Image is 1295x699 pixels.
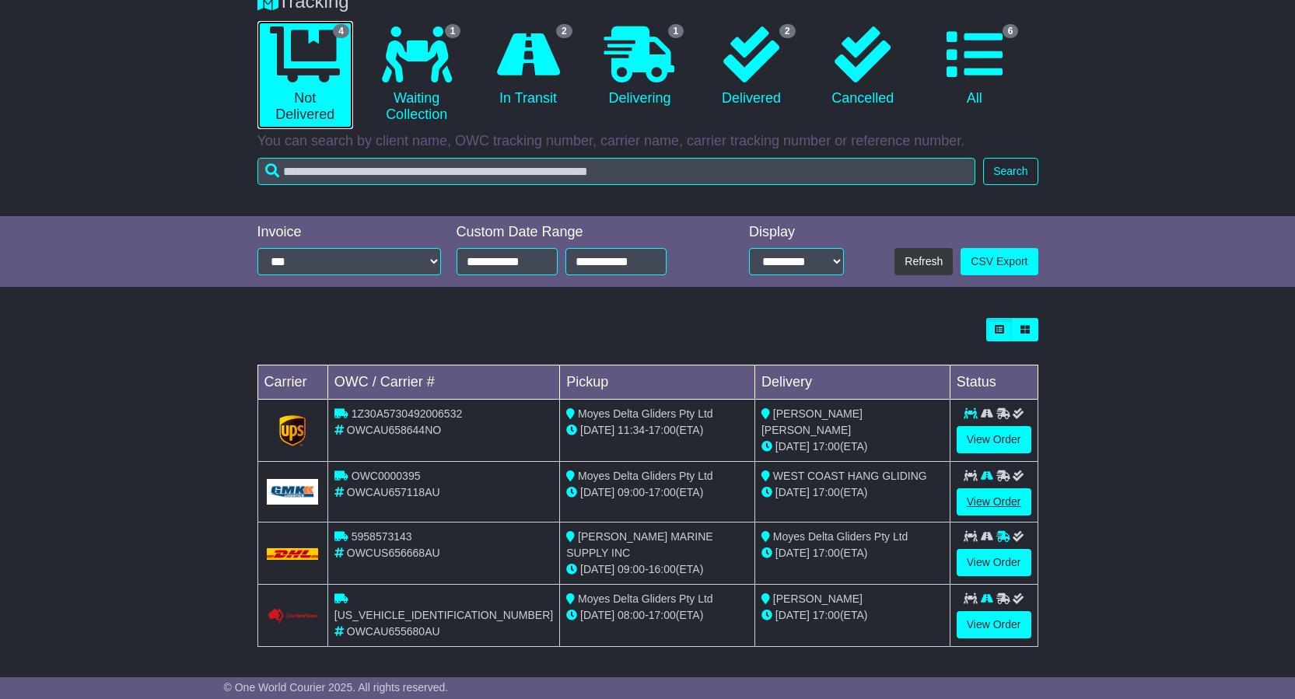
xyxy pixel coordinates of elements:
[480,21,576,113] a: 2 In Transit
[761,545,943,561] div: (ETA)
[352,530,412,543] span: 5958573143
[347,486,440,498] span: OWCAU657118AU
[749,224,844,241] div: Display
[566,530,712,559] span: [PERSON_NAME] MARINE SUPPLY INC
[983,158,1038,185] button: Search
[649,486,676,498] span: 17:00
[773,530,908,543] span: Moyes Delta Gliders Pty Ltd
[618,609,645,621] span: 08:00
[257,365,327,400] td: Carrier
[347,625,440,638] span: OWCAU655680AU
[815,21,911,113] a: Cancelled
[580,563,614,575] span: [DATE]
[352,407,462,420] span: 1Z30A5730492006532
[267,608,318,624] img: Couriers_Please.png
[813,486,840,498] span: 17:00
[775,486,810,498] span: [DATE]
[754,365,950,400] td: Delivery
[566,561,748,578] div: - (ETA)
[618,424,645,436] span: 11:34
[257,224,441,241] div: Invoice
[773,592,863,605] span: [PERSON_NAME]
[779,24,796,38] span: 2
[649,563,676,575] span: 16:00
[566,422,748,439] div: - (ETA)
[267,548,318,560] img: DHL.png
[761,439,943,455] div: (ETA)
[957,549,1031,576] a: View Order
[761,484,943,501] div: (ETA)
[592,21,688,113] a: 1 Delivering
[668,24,684,38] span: 1
[957,488,1031,516] a: View Order
[961,248,1038,275] a: CSV Export
[566,484,748,501] div: - (ETA)
[327,365,559,400] td: OWC / Carrier #
[578,592,713,605] span: Moyes Delta Gliders Pty Ltd
[369,21,464,129] a: 1 Waiting Collection
[580,609,614,621] span: [DATE]
[649,424,676,436] span: 17:00
[761,407,863,436] span: [PERSON_NAME] [PERSON_NAME]
[1003,24,1019,38] span: 6
[352,470,421,482] span: OWC0000395
[926,21,1022,113] a: 6 All
[566,607,748,624] div: - (ETA)
[894,248,953,275] button: Refresh
[279,415,306,446] img: GetCarrierServiceLogo
[773,470,927,482] span: WEST COAST HANG GLIDING
[813,609,840,621] span: 17:00
[580,424,614,436] span: [DATE]
[775,547,810,559] span: [DATE]
[347,424,441,436] span: OWCAU658644NO
[347,547,440,559] span: OWCUS656668AU
[813,547,840,559] span: 17:00
[703,21,799,113] a: 2 Delivered
[224,681,449,694] span: © One World Courier 2025. All rights reserved.
[333,24,349,38] span: 4
[560,365,755,400] td: Pickup
[445,24,461,38] span: 1
[950,365,1038,400] td: Status
[957,426,1031,453] a: View Order
[257,21,353,129] a: 4 Not Delivered
[649,609,676,621] span: 17:00
[775,440,810,453] span: [DATE]
[761,607,943,624] div: (ETA)
[267,479,318,505] img: GetCarrierServiceLogo
[618,486,645,498] span: 09:00
[556,24,572,38] span: 2
[813,440,840,453] span: 17:00
[457,224,706,241] div: Custom Date Range
[257,133,1038,150] p: You can search by client name, OWC tracking number, carrier name, carrier tracking number or refe...
[957,611,1031,638] a: View Order
[334,609,553,621] span: [US_VEHICLE_IDENTIFICATION_NUMBER]
[618,563,645,575] span: 09:00
[578,470,713,482] span: Moyes Delta Gliders Pty Ltd
[580,486,614,498] span: [DATE]
[578,407,713,420] span: Moyes Delta Gliders Pty Ltd
[775,609,810,621] span: [DATE]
